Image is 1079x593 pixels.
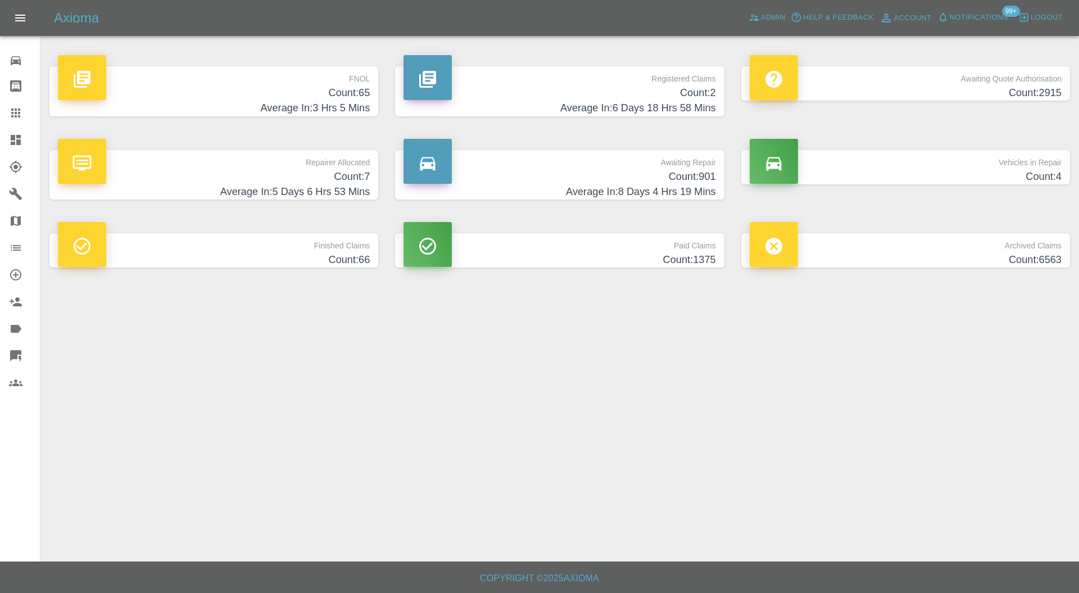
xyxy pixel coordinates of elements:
[58,169,370,184] h4: Count: 7
[404,66,715,85] p: Registered Claims
[950,11,1008,24] span: Notifications
[894,12,932,25] span: Account
[750,85,1062,101] h4: Count: 2915
[788,9,876,26] button: Help & Feedback
[1031,11,1063,24] span: Logout
[58,184,370,200] h4: Average In: 5 Days 6 Hrs 53 Mins
[935,9,1011,26] button: Notifications
[1002,6,1020,17] span: 99+
[750,150,1062,169] p: Vehicles in Repair
[404,150,715,169] p: Awaiting Repair
[58,101,370,116] h4: Average In: 3 Hrs 5 Mins
[58,66,370,85] p: FNOL
[404,233,715,252] p: Paid Claims
[58,150,370,169] p: Repairer Allocated
[746,9,788,26] a: Admin
[741,233,1070,268] a: Archived ClaimsCount:6563
[58,252,370,268] h4: Count: 66
[54,9,99,27] h5: Axioma
[803,11,873,24] span: Help & Feedback
[49,66,378,116] a: FNOLCount:65Average In:3 Hrs 5 Mins
[404,169,715,184] h4: Count: 901
[741,66,1070,101] a: Awaiting Quote AuthorisationCount:2915
[58,85,370,101] h4: Count: 65
[49,233,378,268] a: Finished ClaimsCount:66
[9,571,1070,586] h6: Copyright © 2025 Axioma
[750,252,1062,268] h4: Count: 6563
[750,233,1062,252] p: Archived Claims
[395,233,724,268] a: Paid ClaimsCount:1375
[404,252,715,268] h4: Count: 1375
[750,66,1062,85] p: Awaiting Quote Authorisation
[404,101,715,116] h4: Average In: 6 Days 18 Hrs 58 Mins
[741,150,1070,184] a: Vehicles in RepairCount:4
[1015,9,1066,26] button: Logout
[395,66,724,116] a: Registered ClaimsCount:2Average In:6 Days 18 Hrs 58 Mins
[395,150,724,200] a: Awaiting RepairCount:901Average In:8 Days 4 Hrs 19 Mins
[58,233,370,252] p: Finished Claims
[404,85,715,101] h4: Count: 2
[49,150,378,200] a: Repairer AllocatedCount:7Average In:5 Days 6 Hrs 53 Mins
[750,169,1062,184] h4: Count: 4
[761,11,786,24] span: Admin
[877,9,935,27] a: Account
[404,184,715,200] h4: Average In: 8 Days 4 Hrs 19 Mins
[7,4,34,31] button: Open drawer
